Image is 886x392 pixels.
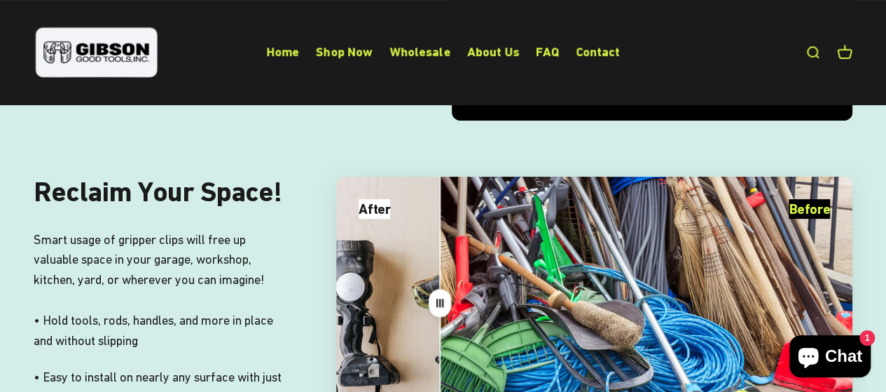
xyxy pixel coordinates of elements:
a: Wholesale [389,44,450,59]
a: Shop Now [316,44,373,59]
a: Contact [576,44,620,59]
h2: Reclaim Your Space! [34,177,291,208]
inbox-online-store-chat: Shopify online store chat [785,335,875,381]
a: FAQ [536,44,559,59]
a: About Us [467,44,519,59]
a: Home [266,44,299,59]
p: Smart usage of gripper clips will free up valuable space in your garage, workshop, kitchen, yard,... [34,230,291,351]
